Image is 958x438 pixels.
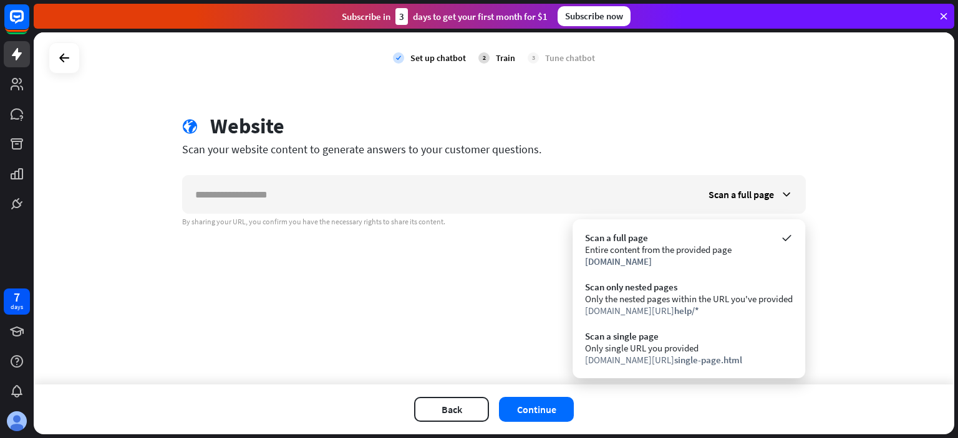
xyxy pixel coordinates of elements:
div: Only single URL you provided [585,342,793,354]
span: Scan a full page [709,188,774,201]
div: Set up chatbot [410,52,466,64]
div: 7 [14,292,20,303]
div: Subscribe now [558,6,631,26]
div: 2 [478,52,490,64]
button: Open LiveChat chat widget [10,5,47,42]
div: Subscribe in days to get your first month for $1 [342,8,548,25]
div: Scan a single page [585,330,793,342]
div: Website [210,113,284,139]
div: days [11,303,23,312]
div: Train [496,52,515,64]
div: Scan your website content to generate answers to your customer questions. [182,142,806,156]
a: 7 days [4,288,30,315]
button: Back [414,397,489,422]
span: help/* [674,305,699,317]
div: [DOMAIN_NAME][URL] [585,354,793,366]
i: check [393,52,404,64]
span: single-page.html [674,354,742,366]
div: [DOMAIN_NAME][URL] [585,305,793,317]
i: globe [182,119,198,135]
div: Scan a full page [585,232,793,244]
div: Entire content from the provided page [585,244,793,255]
span: [DOMAIN_NAME] [585,255,652,267]
div: 3 [528,52,539,64]
div: Tune chatbot [545,52,595,64]
div: By sharing your URL, you confirm you have the necessary rights to share its content. [182,217,806,227]
div: 3 [395,8,408,25]
button: Continue [499,397,574,422]
div: Scan only nested pages [585,281,793,293]
div: Only the nested pages within the URL you've provided [585,293,793,305]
